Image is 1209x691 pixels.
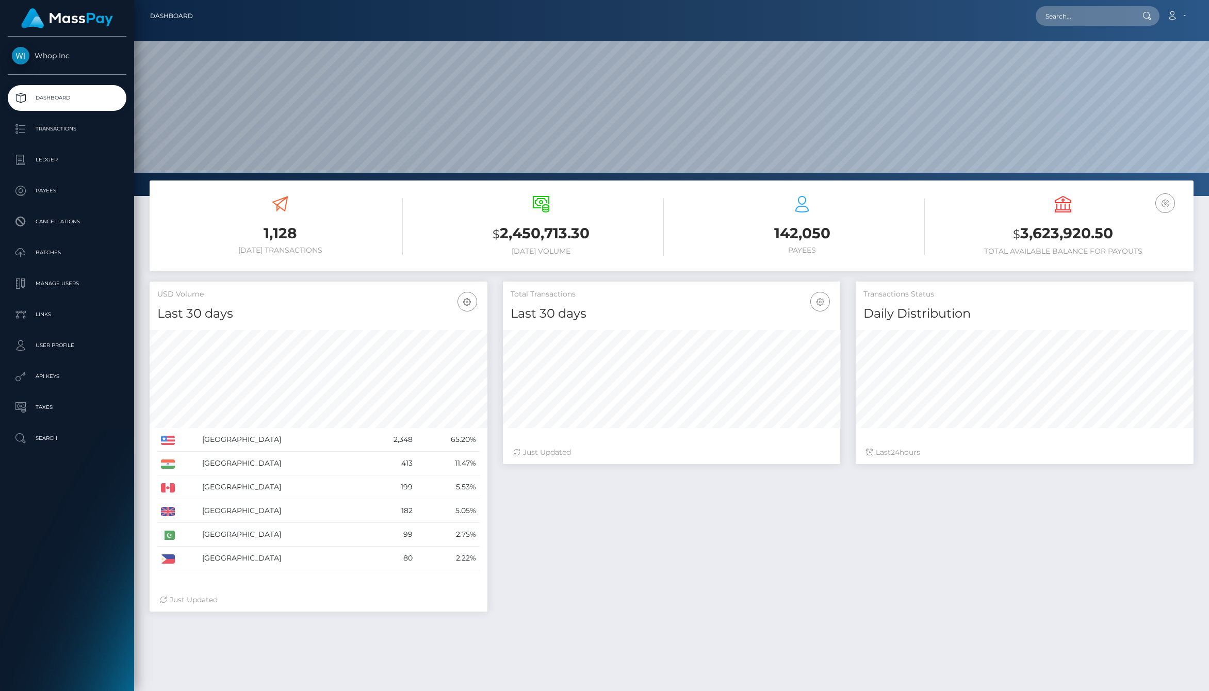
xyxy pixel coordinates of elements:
[12,214,122,229] p: Cancellations
[940,247,1186,256] h6: Total Available Balance for Payouts
[199,499,366,523] td: [GEOGRAPHIC_DATA]
[199,452,366,475] td: [GEOGRAPHIC_DATA]
[679,223,925,243] h3: 142,050
[8,85,126,111] a: Dashboard
[8,147,126,173] a: Ledger
[157,246,403,255] h6: [DATE] Transactions
[8,116,126,142] a: Transactions
[12,307,122,322] p: Links
[161,459,175,469] img: IN.png
[511,305,833,323] h4: Last 30 days
[418,247,664,256] h6: [DATE] Volume
[1036,6,1133,26] input: Search...
[157,223,403,243] h3: 1,128
[161,436,175,445] img: US.png
[12,431,122,446] p: Search
[891,448,900,457] span: 24
[199,547,366,570] td: [GEOGRAPHIC_DATA]
[199,523,366,547] td: [GEOGRAPHIC_DATA]
[8,51,126,60] span: Whop Inc
[863,289,1186,300] h5: Transactions Status
[8,425,126,451] a: Search
[365,523,416,547] td: 99
[493,227,500,241] small: $
[161,554,175,564] img: PH.png
[12,245,122,260] p: Batches
[418,223,664,244] h3: 2,450,713.30
[160,595,477,605] div: Just Updated
[157,305,480,323] h4: Last 30 days
[416,428,479,452] td: 65.20%
[940,223,1186,244] h3: 3,623,920.50
[12,121,122,137] p: Transactions
[12,183,122,199] p: Payees
[8,333,126,358] a: User Profile
[161,531,175,540] img: PK.png
[416,452,479,475] td: 11.47%
[416,523,479,547] td: 2.75%
[679,246,925,255] h6: Payees
[8,364,126,389] a: API Keys
[8,394,126,420] a: Taxes
[416,547,479,570] td: 2.22%
[416,475,479,499] td: 5.53%
[12,47,29,64] img: Whop Inc
[365,475,416,499] td: 199
[12,400,122,415] p: Taxes
[199,428,366,452] td: [GEOGRAPHIC_DATA]
[8,209,126,235] a: Cancellations
[12,276,122,291] p: Manage Users
[365,547,416,570] td: 80
[866,447,1183,458] div: Last hours
[8,240,126,266] a: Batches
[12,338,122,353] p: User Profile
[365,428,416,452] td: 2,348
[416,499,479,523] td: 5.05%
[8,178,126,204] a: Payees
[21,8,113,28] img: MassPay Logo
[199,475,366,499] td: [GEOGRAPHIC_DATA]
[150,5,193,27] a: Dashboard
[12,152,122,168] p: Ledger
[161,507,175,516] img: GB.png
[365,499,416,523] td: 182
[8,302,126,327] a: Links
[863,305,1186,323] h4: Daily Distribution
[511,289,833,300] h5: Total Transactions
[365,452,416,475] td: 413
[12,369,122,384] p: API Keys
[12,90,122,106] p: Dashboard
[161,483,175,492] img: CA.png
[513,447,830,458] div: Just Updated
[157,289,480,300] h5: USD Volume
[8,271,126,297] a: Manage Users
[1013,227,1020,241] small: $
